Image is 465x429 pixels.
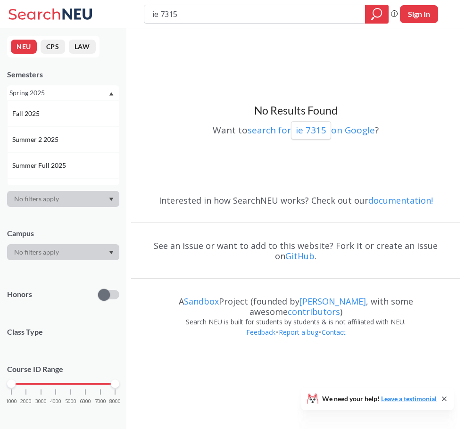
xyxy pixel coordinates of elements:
[131,288,460,317] div: A Project (founded by , with some awesome )
[7,364,119,375] p: Course ID Range
[365,5,389,24] div: magnifying glass
[109,92,114,96] svg: Dropdown arrow
[131,187,460,214] div: Interested in how SearchNEU works? Check out our
[12,134,60,145] span: Summer 2 2025
[299,296,366,307] a: [PERSON_NAME]
[246,328,276,337] a: Feedback
[80,399,91,404] span: 6000
[65,399,76,404] span: 5000
[151,6,358,22] input: Class, professor, course number, "phrase"
[7,69,119,80] div: Semesters
[321,328,346,337] a: Contact
[381,395,437,403] a: Leave a testimonial
[7,85,119,100] div: Spring 2025Dropdown arrowFall 2025Summer 2 2025Summer Full 2025Summer 1 2025Spring 2025Fall 2024S...
[288,306,340,317] a: contributors
[368,195,433,206] a: documentation!
[7,244,119,260] div: Dropdown arrow
[131,118,460,140] div: Want to ?
[11,40,37,54] button: NEU
[184,296,219,307] a: Sandbox
[400,5,438,23] button: Sign In
[7,289,32,300] p: Honors
[69,40,96,54] button: LAW
[41,40,65,54] button: CPS
[322,396,437,402] span: We need your help!
[131,317,460,327] div: Search NEU is built for students by students & is not affiliated with NEU.
[9,88,108,98] div: Spring 2025
[12,108,42,119] span: Fall 2025
[131,327,460,352] div: • •
[50,399,61,404] span: 4000
[109,399,121,404] span: 8000
[131,232,460,270] div: See an issue or want to add to this website? Fork it or create an issue on .
[95,399,106,404] span: 7000
[7,327,119,337] span: Class Type
[109,251,114,255] svg: Dropdown arrow
[371,8,382,21] svg: magnifying glass
[278,328,319,337] a: Report a bug
[7,228,119,239] div: Campus
[285,250,315,262] a: GitHub
[131,104,460,118] h3: No Results Found
[296,124,326,137] p: ie 7315
[7,191,119,207] div: Dropdown arrow
[248,124,375,136] a: search forie 7315on Google
[6,399,17,404] span: 1000
[109,198,114,201] svg: Dropdown arrow
[35,399,47,404] span: 3000
[12,160,68,171] span: Summer Full 2025
[20,399,32,404] span: 2000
